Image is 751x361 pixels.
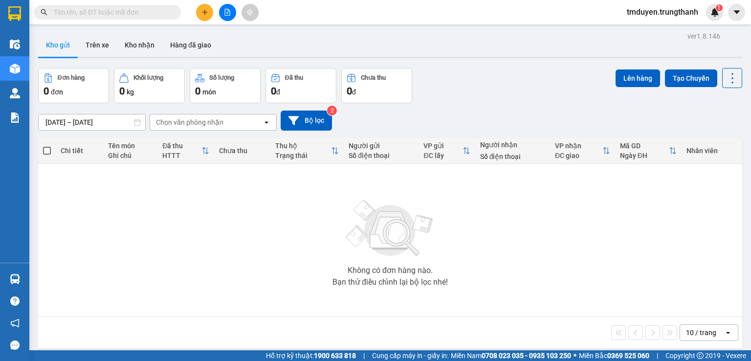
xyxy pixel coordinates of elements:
button: Chưa thu0đ [341,68,412,103]
sup: 1 [716,4,723,11]
div: Ngày ĐH [620,152,669,159]
span: notification [10,318,20,328]
img: warehouse-icon [10,64,20,74]
div: VP nhận [555,142,602,150]
span: ⚪️ [574,354,576,358]
span: | [363,350,365,361]
span: copyright [697,352,704,359]
div: Chi tiết [61,147,98,155]
img: solution-icon [10,113,20,123]
img: svg+xml;base64,PHN2ZyBjbGFzcz0ibGlzdC1wbHVnX19zdmciIHhtbG5zPSJodHRwOi8vd3d3LnczLm9yZy8yMDAwL3N2Zy... [341,194,439,263]
div: HTTT [162,152,201,159]
button: Kho nhận [117,33,162,57]
button: Khối lượng0kg [114,68,185,103]
div: Đã thu [285,74,303,81]
div: ĐC lấy [423,152,462,159]
span: đơn [51,88,63,96]
th: Toggle SortBy [270,138,344,164]
button: Số lượng0món [190,68,261,103]
img: warehouse-icon [10,88,20,98]
span: 0 [44,85,49,97]
div: ver 1.8.146 [687,31,720,42]
span: plus [201,9,208,16]
span: question-circle [10,296,20,306]
div: Ghi chú [108,152,153,159]
span: món [202,88,216,96]
strong: 0369 525 060 [607,352,649,360]
span: Cung cấp máy in - giấy in: [372,350,448,361]
div: Chọn văn phòng nhận [156,117,223,127]
div: Đã thu [162,142,201,150]
div: Đơn hàng [58,74,85,81]
svg: open [263,118,270,126]
button: Đã thu0đ [265,68,336,103]
button: Tạo Chuyến [665,69,717,87]
div: Không có đơn hàng nào. [348,267,433,274]
div: Người gửi [349,142,414,150]
input: Select a date range. [39,114,145,130]
input: Tìm tên, số ĐT hoặc mã đơn [54,7,169,18]
div: Chưa thu [219,147,265,155]
button: Lên hàng [616,69,660,87]
button: Bộ lọc [281,111,332,131]
span: đ [276,88,280,96]
div: 10 / trang [686,328,716,338]
button: caret-down [728,4,745,21]
span: 0 [271,85,276,97]
svg: open [724,329,732,337]
button: aim [242,4,259,21]
th: Toggle SortBy [157,138,214,164]
div: Số lượng [209,74,234,81]
div: Bạn thử điều chỉnh lại bộ lọc nhé! [332,278,448,286]
img: logo-vxr [8,6,21,21]
span: đ [352,88,356,96]
div: Trạng thái [275,152,331,159]
div: Tên món [108,142,153,150]
strong: 0708 023 035 - 0935 103 250 [482,352,571,360]
span: Miền Bắc [579,350,649,361]
div: Số điện thoại [349,152,414,159]
strong: 1900 633 818 [314,352,356,360]
button: file-add [219,4,236,21]
button: plus [196,4,213,21]
div: Người nhận [480,141,545,149]
button: Kho gửi [38,33,78,57]
sup: 2 [327,106,337,115]
img: warehouse-icon [10,39,20,49]
span: Miền Nam [451,350,571,361]
th: Toggle SortBy [615,138,682,164]
span: Hỗ trợ kỹ thuật: [266,350,356,361]
div: Mã GD [620,142,669,150]
img: warehouse-icon [10,274,20,284]
div: Số điện thoại [480,153,545,160]
span: search [41,9,47,16]
div: Chưa thu [361,74,386,81]
div: ĐC giao [555,152,602,159]
span: 0 [119,85,125,97]
span: 0 [195,85,200,97]
th: Toggle SortBy [550,138,615,164]
img: icon-new-feature [710,8,719,17]
span: message [10,340,20,350]
th: Toggle SortBy [419,138,475,164]
button: Đơn hàng0đơn [38,68,109,103]
span: 1 [717,4,721,11]
button: Trên xe [78,33,117,57]
button: Hàng đã giao [162,33,219,57]
div: Nhân viên [686,147,737,155]
span: tmduyen.trungthanh [619,6,706,18]
span: file-add [224,9,231,16]
div: Khối lượng [133,74,163,81]
span: 0 [347,85,352,97]
span: | [657,350,658,361]
span: caret-down [732,8,741,17]
div: VP gửi [423,142,462,150]
span: aim [246,9,253,16]
span: kg [127,88,134,96]
div: Thu hộ [275,142,331,150]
